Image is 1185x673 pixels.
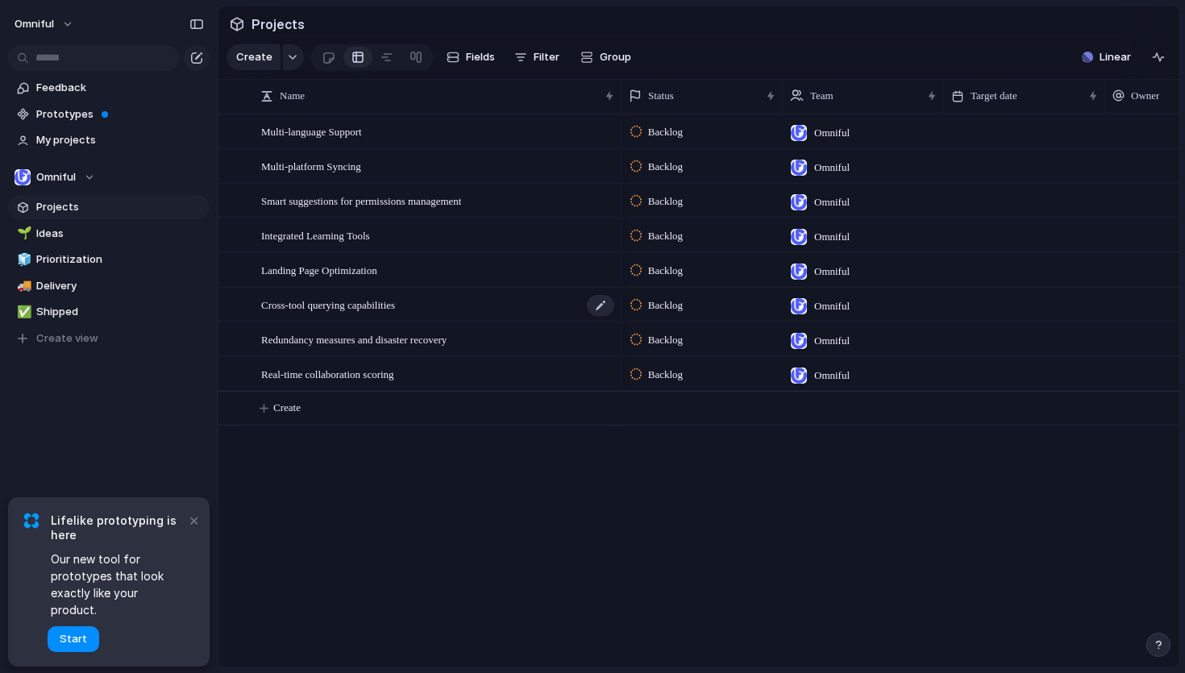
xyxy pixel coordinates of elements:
[648,88,674,104] span: Status
[648,367,683,383] span: Backlog
[8,300,210,324] a: ✅Shipped
[8,195,210,219] a: Projects
[648,193,683,210] span: Backlog
[7,11,82,37] button: Omniful
[1131,88,1159,104] span: Owner
[814,368,850,384] span: Omniful
[17,251,28,269] div: 🧊
[814,264,850,280] span: Omniful
[814,125,850,141] span: Omniful
[814,160,850,176] span: Omniful
[36,304,204,320] span: Shipped
[810,88,834,104] span: Team
[440,44,501,70] button: Fields
[17,303,28,322] div: ✅
[248,10,308,39] span: Projects
[8,128,210,152] a: My projects
[8,76,210,100] a: Feedback
[280,88,305,104] span: Name
[261,330,447,348] span: Redundancy measures and disaster recovery
[261,156,361,175] span: Multi-platform Syncing
[227,44,281,70] button: Create
[648,228,683,244] span: Backlog
[1075,45,1137,69] button: Linear
[36,80,204,96] span: Feedback
[8,247,210,272] a: 🧊Prioritization
[36,169,76,185] span: Omniful
[534,49,559,65] span: Filter
[60,631,87,647] span: Start
[814,333,850,349] span: Omniful
[261,364,394,383] span: Real-time collaboration scoring
[814,229,850,245] span: Omniful
[36,226,204,242] span: Ideas
[8,102,210,127] a: Prototypes
[600,49,631,65] span: Group
[36,278,204,294] span: Delivery
[261,260,377,279] span: Landing Page Optimization
[17,224,28,243] div: 🌱
[1100,49,1131,65] span: Linear
[8,326,210,351] button: Create view
[8,222,210,246] a: 🌱Ideas
[261,191,461,210] span: Smart suggestions for permissions management
[51,550,185,618] span: Our new tool for prototypes that look exactly like your product.
[36,330,98,347] span: Create view
[814,194,850,210] span: Omniful
[648,297,683,314] span: Backlog
[236,49,272,65] span: Create
[15,16,54,32] span: Omniful
[572,44,639,70] button: Group
[15,304,31,320] button: ✅
[51,513,185,542] span: Lifelike prototyping is here
[814,298,850,314] span: Omniful
[261,226,370,244] span: Integrated Learning Tools
[48,626,99,652] button: Start
[36,132,204,148] span: My projects
[508,44,566,70] button: Filter
[15,251,31,268] button: 🧊
[648,124,683,140] span: Backlog
[648,159,683,175] span: Backlog
[8,165,210,189] button: Omniful
[261,295,395,314] span: Cross-tool querying capabilities
[466,49,495,65] span: Fields
[8,274,210,298] a: 🚚Delivery
[36,106,204,123] span: Prototypes
[15,278,31,294] button: 🚚
[261,122,362,140] span: Multi-language Support
[36,251,204,268] span: Prioritization
[971,88,1017,104] span: Target date
[15,226,31,242] button: 🌱
[648,332,683,348] span: Backlog
[17,276,28,295] div: 🚚
[648,263,683,279] span: Backlog
[273,400,301,416] span: Create
[184,510,203,530] button: Dismiss
[36,199,204,215] span: Projects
